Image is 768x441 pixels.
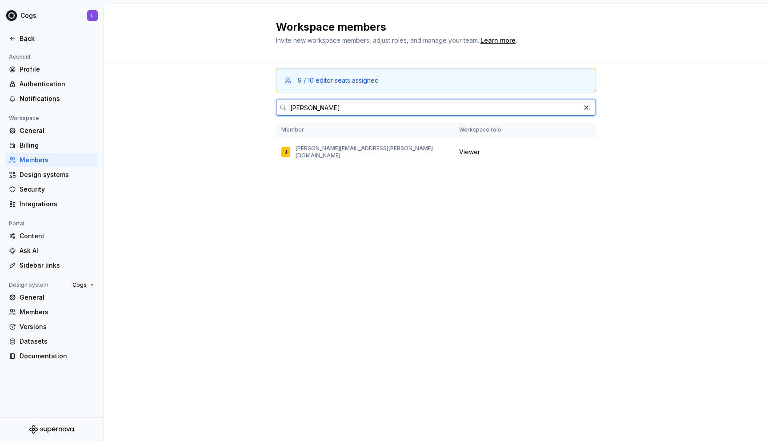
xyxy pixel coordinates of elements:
[459,148,480,156] span: Viewer
[479,37,517,44] span: .
[20,308,94,317] div: Members
[5,320,98,334] a: Versions
[20,94,94,103] div: Notifications
[20,65,94,74] div: Profile
[5,280,52,290] div: Design system
[5,244,98,258] a: Ask AI
[5,124,98,138] a: General
[20,293,94,302] div: General
[287,100,580,116] input: Search in workspace members...
[5,229,98,243] a: Content
[20,185,94,194] div: Security
[5,305,98,319] a: Members
[2,6,101,25] button: CogsL
[20,232,94,241] div: Content
[296,145,448,159] p: [PERSON_NAME][EMAIL_ADDRESS][PERSON_NAME][DOMAIN_NAME]
[20,322,94,331] div: Versions
[5,168,98,182] a: Design systems
[5,182,98,196] a: Security
[5,153,98,167] a: Members
[20,352,94,361] div: Documentation
[91,12,94,19] div: L
[5,258,98,273] a: Sidebar links
[20,261,94,270] div: Sidebar links
[6,10,17,21] img: 293001da-8814-4710-858c-a22b548e5d5c.png
[276,20,585,34] h2: Workspace members
[20,200,94,208] div: Integrations
[29,425,74,434] svg: Supernova Logo
[5,92,98,106] a: Notifications
[298,76,379,85] div: 9 / 10 editor seats assigned
[5,218,28,229] div: Portal
[5,138,98,152] a: Billing
[20,156,94,164] div: Members
[20,246,94,255] div: Ask AI
[20,141,94,150] div: Billing
[20,11,36,20] div: Cogs
[5,349,98,363] a: Documentation
[20,170,94,179] div: Design systems
[276,36,479,44] span: Invite new workspace members, adjust roles, and manage your team.
[72,281,87,289] span: Cogs
[454,123,522,137] th: Workspace role
[5,334,98,349] a: Datasets
[5,113,43,124] div: Workspace
[5,290,98,305] a: General
[480,36,516,45] a: Learn more
[5,52,34,62] div: Account
[20,337,94,346] div: Datasets
[5,77,98,91] a: Authentication
[276,123,454,137] th: Member
[5,197,98,211] a: Integrations
[5,32,98,46] a: Back
[20,34,94,43] div: Back
[20,80,94,88] div: Authentication
[5,62,98,76] a: Profile
[20,126,94,135] div: General
[284,148,287,156] div: J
